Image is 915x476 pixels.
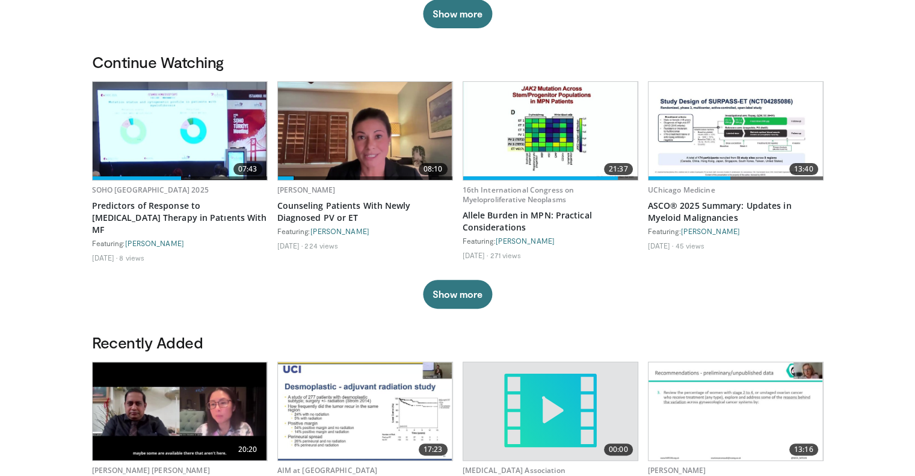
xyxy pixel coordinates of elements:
[93,82,267,180] a: 07:43
[277,241,303,250] li: [DATE]
[463,185,575,205] a: 16th International Congress on Myeloproliferative Neoplasms
[463,465,565,475] a: [MEDICAL_DATA] Association
[125,239,184,247] a: [PERSON_NAME]
[648,226,824,236] div: Featuring:
[648,465,706,475] a: [PERSON_NAME]
[463,82,638,180] img: 14bf64af-2ea2-4a62-8886-837b1117568a.620x360_q85_upscale.jpg
[93,362,267,460] img: 9f42686f-b9d8-4b6c-9b5f-d7b842cf56c6.620x360_q85_upscale.jpg
[278,362,452,460] a: 17:23
[119,253,144,262] li: 8 views
[278,82,452,180] a: 08:10
[93,362,267,460] a: 20:20
[93,82,267,180] img: f1f9519f-9ac0-47c4-9745-3e800152c79d.620x360_q85_upscale.jpg
[92,238,268,248] div: Featuring:
[675,241,704,250] li: 45 views
[277,185,336,195] a: [PERSON_NAME]
[92,52,824,72] h3: Continue Watching
[789,444,818,456] span: 13:16
[649,362,823,460] img: 154515b4-1890-438b-af45-590661d5c64a.620x360_q85_upscale.jpg
[277,465,378,475] a: AIM at [GEOGRAPHIC_DATA]
[789,163,818,175] span: 13:40
[419,163,448,175] span: 08:10
[92,253,118,262] li: [DATE]
[648,185,715,195] a: UChicago Medicine
[92,185,209,195] a: SOHO [GEOGRAPHIC_DATA] 2025
[277,226,453,236] div: Featuring:
[604,163,633,175] span: 21:37
[310,227,369,235] a: [PERSON_NAME]
[463,209,638,233] a: Allele Burden in MPN: Practical Considerations
[304,241,338,250] li: 224 views
[463,236,638,246] div: Featuring:
[419,444,448,456] span: 17:23
[233,163,262,175] span: 07:43
[649,362,823,460] a: 13:16
[490,250,521,260] li: 271 views
[92,200,268,236] a: Predictors of Response to [MEDICAL_DATA] Therapy in Patıents With MF
[278,82,452,180] img: c8fcd5ff-8fb6-4a13-ab12-b1d4bba90c82.620x360_q85_upscale.jpg
[277,200,453,224] a: Counseling Patients With Newly Diagnosed PV or ET
[463,250,488,260] li: [DATE]
[501,362,599,460] img: video.svg
[423,280,492,309] button: Show more
[648,241,674,250] li: [DATE]
[649,82,823,180] img: a5677471-7290-41ee-ad0b-c595f416dd6e.620x360_q85_upscale.jpg
[604,444,633,456] span: 00:00
[233,444,262,456] span: 20:20
[648,200,824,224] a: ASCO® 2025 Summary: Updates in Myeloid Malignancies
[463,362,638,460] a: 00:00
[92,465,210,475] a: [PERSON_NAME] [PERSON_NAME]
[681,227,740,235] a: [PERSON_NAME]
[278,362,452,460] img: 9ecfe589-1978-4a90-a579-823ae15b2ce8.620x360_q85_upscale.jpg
[496,236,555,245] a: [PERSON_NAME]
[649,82,823,180] a: 13:40
[92,333,824,352] h3: Recently Added
[463,82,638,180] a: 21:37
